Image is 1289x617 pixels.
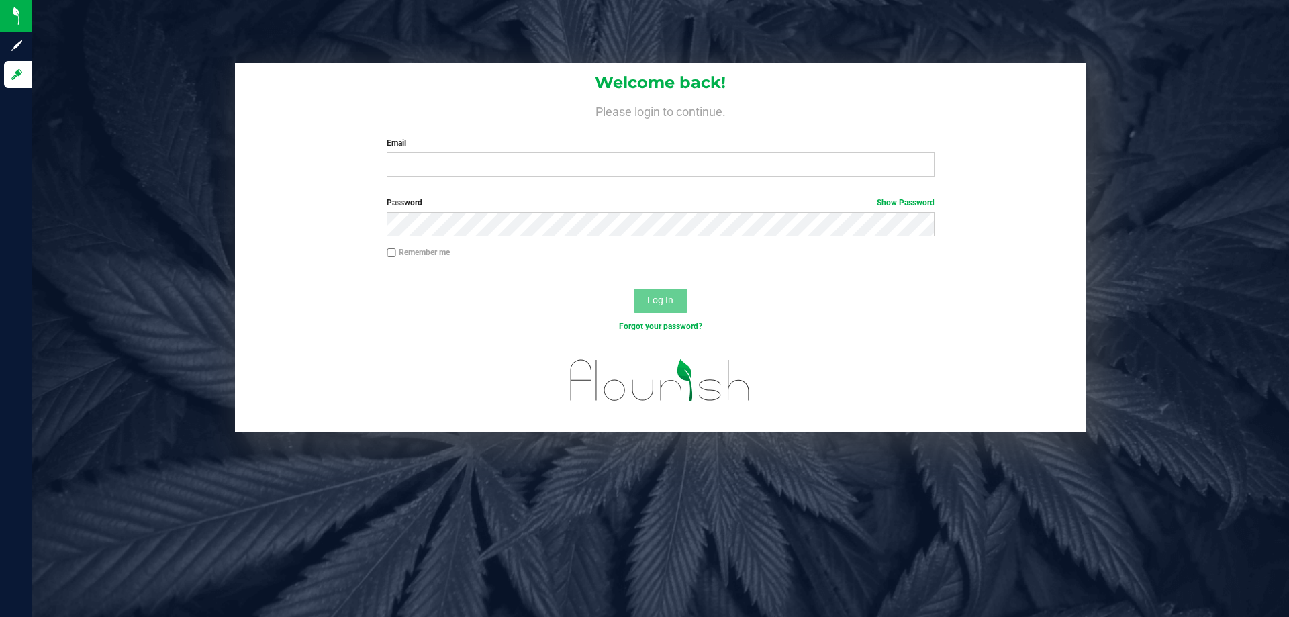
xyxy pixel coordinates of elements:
[619,322,702,331] a: Forgot your password?
[10,39,23,52] inline-svg: Sign up
[634,289,687,313] button: Log In
[387,137,934,149] label: Email
[647,295,673,305] span: Log In
[387,198,422,207] span: Password
[387,248,396,258] input: Remember me
[235,74,1086,91] h1: Welcome back!
[387,246,450,258] label: Remember me
[235,102,1086,118] h4: Please login to continue.
[10,68,23,81] inline-svg: Log in
[554,346,767,415] img: flourish_logo.svg
[877,198,935,207] a: Show Password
